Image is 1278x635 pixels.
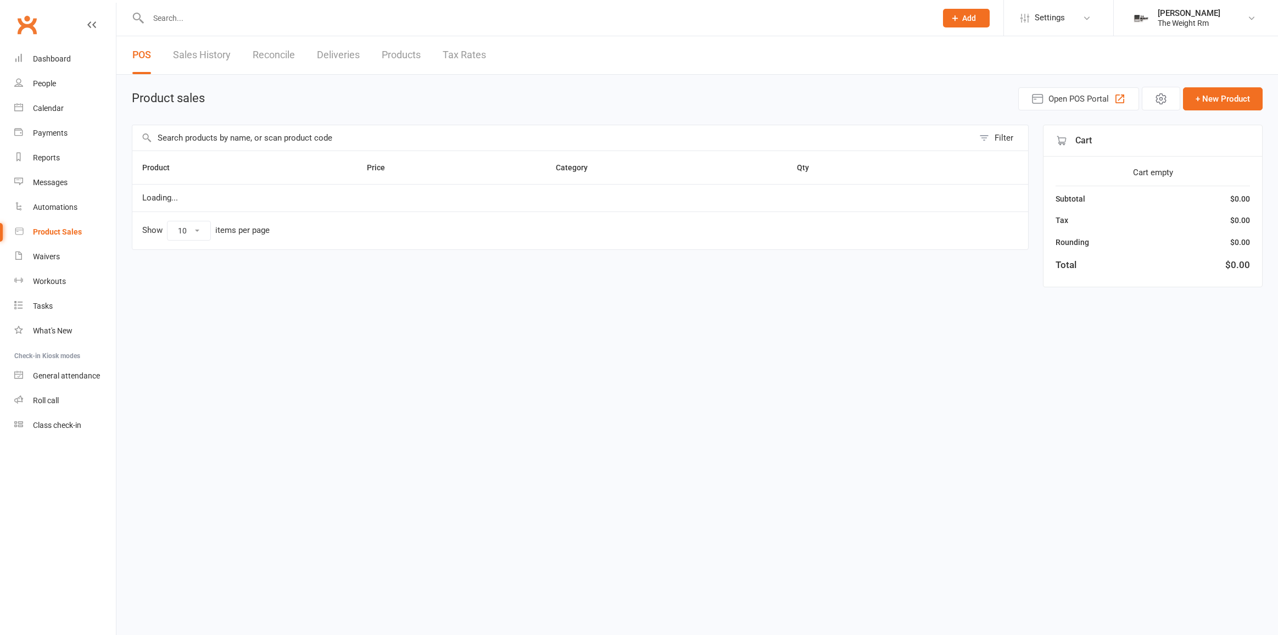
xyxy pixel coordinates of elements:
[14,195,116,220] a: Automations
[1035,5,1065,30] span: Settings
[556,161,600,174] button: Category
[215,226,270,235] div: items per page
[145,10,929,26] input: Search...
[556,163,600,172] span: Category
[14,220,116,244] a: Product Sales
[142,163,182,172] span: Product
[14,294,116,319] a: Tasks
[142,221,270,241] div: Show
[173,36,231,74] a: Sales History
[33,371,100,380] div: General attendance
[317,36,360,74] a: Deliveries
[14,413,116,438] a: Class kiosk mode
[1158,18,1220,28] div: The Weight Rm
[1225,258,1250,272] div: $0.00
[33,227,82,236] div: Product Sales
[1056,166,1250,179] div: Cart empty
[33,129,68,137] div: Payments
[367,163,397,172] span: Price
[33,396,59,405] div: Roll call
[132,36,151,74] a: POS
[33,326,72,335] div: What's New
[1056,214,1068,226] div: Tax
[14,244,116,269] a: Waivers
[33,302,53,310] div: Tasks
[1230,236,1250,248] div: $0.00
[1056,193,1085,205] div: Subtotal
[13,11,41,38] a: Clubworx
[1018,87,1139,110] button: Open POS Portal
[1056,258,1076,272] div: Total
[962,14,976,23] span: Add
[974,125,1028,151] button: Filter
[367,161,397,174] button: Price
[14,364,116,388] a: General attendance kiosk mode
[33,421,81,430] div: Class check-in
[33,104,64,113] div: Calendar
[14,319,116,343] a: What's New
[253,36,295,74] a: Reconcile
[33,277,66,286] div: Workouts
[14,71,116,96] a: People
[132,125,974,151] input: Search products by name, or scan product code
[132,184,1028,211] td: Loading...
[14,388,116,413] a: Roll call
[33,54,71,63] div: Dashboard
[1230,193,1250,205] div: $0.00
[142,161,182,174] button: Product
[1230,214,1250,226] div: $0.00
[14,47,116,71] a: Dashboard
[1048,92,1109,105] span: Open POS Portal
[1158,8,1220,18] div: [PERSON_NAME]
[14,269,116,294] a: Workouts
[1043,125,1262,157] div: Cart
[1130,7,1152,29] img: thumb_image1749576563.png
[33,252,60,261] div: Waivers
[33,203,77,211] div: Automations
[382,36,421,74] a: Products
[443,36,486,74] a: Tax Rates
[14,96,116,121] a: Calendar
[33,178,68,187] div: Messages
[132,92,205,105] h1: Product sales
[33,79,56,88] div: People
[33,153,60,162] div: Reports
[797,163,821,172] span: Qty
[995,131,1013,144] div: Filter
[1056,236,1089,248] div: Rounding
[14,146,116,170] a: Reports
[14,170,116,195] a: Messages
[1183,87,1263,110] button: + New Product
[14,121,116,146] a: Payments
[797,161,821,174] button: Qty
[943,9,990,27] button: Add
